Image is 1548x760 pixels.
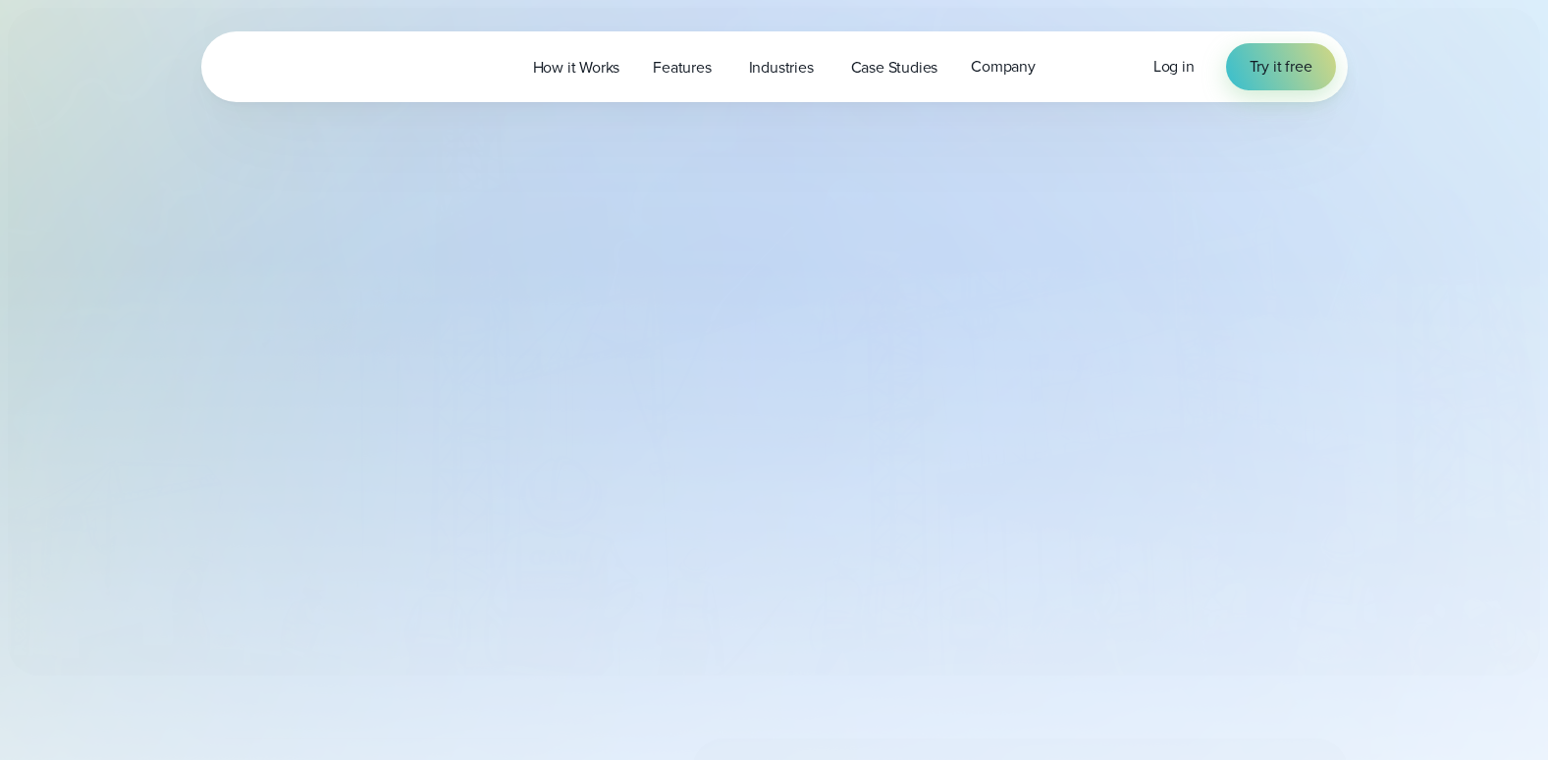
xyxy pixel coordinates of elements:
span: Industries [749,56,814,80]
span: Case Studies [851,56,938,80]
span: How it Works [533,56,620,80]
a: Case Studies [834,47,955,87]
a: Try it free [1226,43,1336,90]
span: Company [971,55,1036,79]
a: Log in [1153,55,1195,79]
span: Try it free [1250,55,1312,79]
span: Log in [1153,55,1195,78]
a: How it Works [516,47,637,87]
span: Features [653,56,711,80]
